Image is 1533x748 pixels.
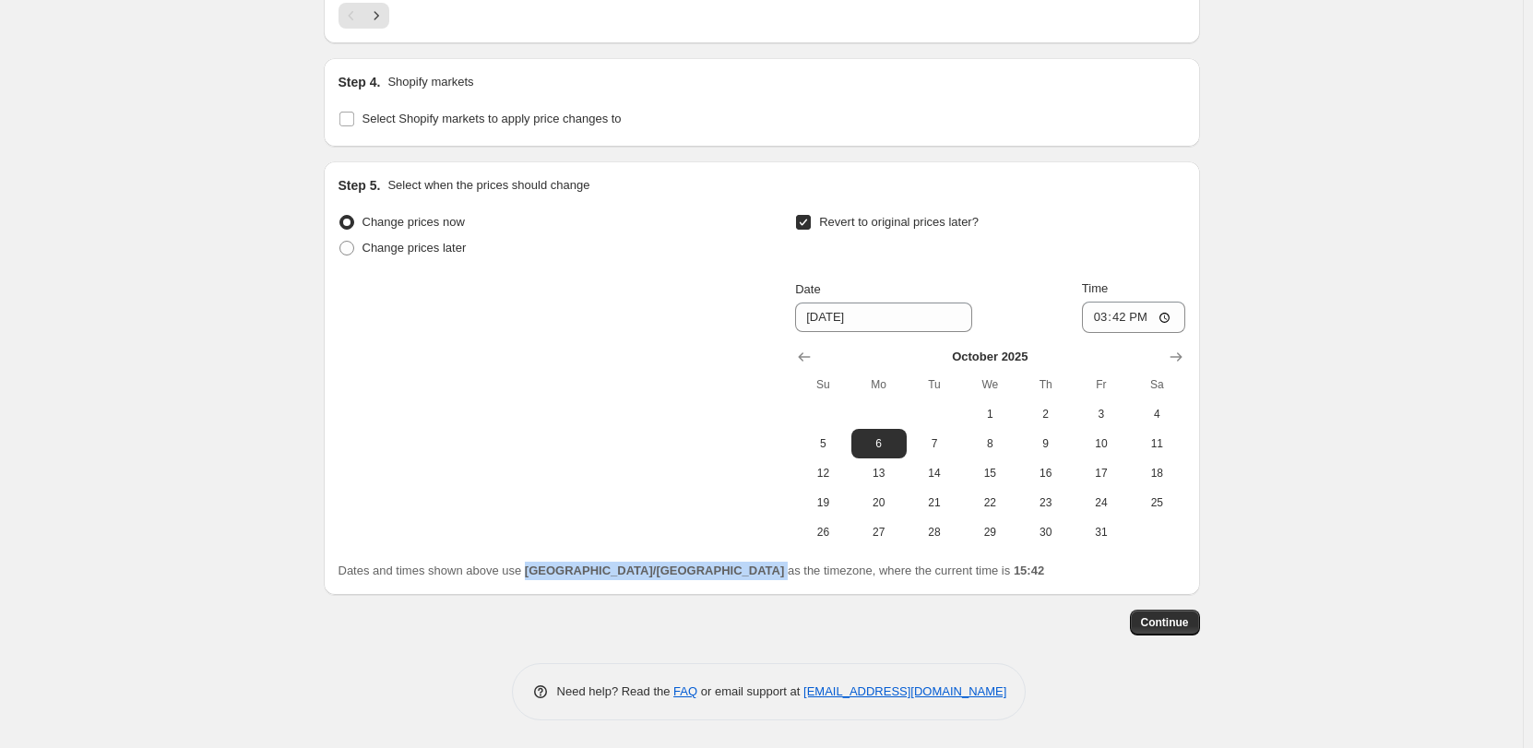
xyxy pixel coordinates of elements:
[1081,525,1122,540] span: 31
[851,458,907,488] button: Monday October 13 2025
[969,495,1010,510] span: 22
[851,370,907,399] th: Monday
[1082,281,1108,295] span: Time
[1017,399,1073,429] button: Thursday October 2 2025
[1082,302,1185,333] input: 12:00
[859,436,899,451] span: 6
[795,429,850,458] button: Sunday October 5 2025
[1025,436,1065,451] span: 9
[969,466,1010,481] span: 15
[1017,370,1073,399] th: Thursday
[851,488,907,517] button: Monday October 20 2025
[1074,429,1129,458] button: Friday October 10 2025
[1129,370,1184,399] th: Saturday
[907,517,962,547] button: Tuesday October 28 2025
[1129,458,1184,488] button: Saturday October 18 2025
[969,525,1010,540] span: 29
[1074,399,1129,429] button: Friday October 3 2025
[795,488,850,517] button: Sunday October 19 2025
[1074,488,1129,517] button: Friday October 24 2025
[907,370,962,399] th: Tuesday
[907,458,962,488] button: Tuesday October 14 2025
[1081,495,1122,510] span: 24
[557,684,674,698] span: Need help? Read the
[859,466,899,481] span: 13
[803,684,1006,698] a: [EMAIL_ADDRESS][DOMAIN_NAME]
[1081,436,1122,451] span: 10
[969,407,1010,421] span: 1
[802,377,843,392] span: Su
[339,73,381,91] h2: Step 4.
[962,399,1017,429] button: Wednesday October 1 2025
[1129,399,1184,429] button: Saturday October 4 2025
[1017,517,1073,547] button: Thursday October 30 2025
[914,466,955,481] span: 14
[1025,466,1065,481] span: 16
[339,176,381,195] h2: Step 5.
[1025,525,1065,540] span: 30
[962,517,1017,547] button: Wednesday October 29 2025
[962,429,1017,458] button: Wednesday October 8 2025
[859,525,899,540] span: 27
[1130,610,1200,635] button: Continue
[1017,429,1073,458] button: Thursday October 9 2025
[673,684,697,698] a: FAQ
[1074,517,1129,547] button: Friday October 31 2025
[1014,564,1044,577] b: 15:42
[1141,615,1189,630] span: Continue
[339,564,1045,577] span: Dates and times shown above use as the timezone, where the current time is
[1074,458,1129,488] button: Friday October 17 2025
[1025,495,1065,510] span: 23
[962,488,1017,517] button: Wednesday October 22 2025
[962,458,1017,488] button: Wednesday October 15 2025
[969,436,1010,451] span: 8
[1081,407,1122,421] span: 3
[1129,429,1184,458] button: Saturday October 11 2025
[795,370,850,399] th: Sunday
[795,282,820,296] span: Date
[697,684,803,698] span: or email support at
[802,466,843,481] span: 12
[1136,407,1177,421] span: 4
[1017,458,1073,488] button: Thursday October 16 2025
[1136,377,1177,392] span: Sa
[1129,488,1184,517] button: Saturday October 25 2025
[791,344,817,370] button: Show previous month, September 2025
[802,495,843,510] span: 19
[1136,436,1177,451] span: 11
[362,241,467,255] span: Change prices later
[851,429,907,458] button: Monday October 6 2025
[363,3,389,29] button: Next
[802,436,843,451] span: 5
[914,525,955,540] span: 28
[525,564,784,577] b: [GEOGRAPHIC_DATA]/[GEOGRAPHIC_DATA]
[339,3,389,29] nav: Pagination
[1163,344,1189,370] button: Show next month, November 2025
[1017,488,1073,517] button: Thursday October 23 2025
[859,495,899,510] span: 20
[907,429,962,458] button: Tuesday October 7 2025
[914,495,955,510] span: 21
[819,215,979,229] span: Revert to original prices later?
[962,370,1017,399] th: Wednesday
[362,112,622,125] span: Select Shopify markets to apply price changes to
[1025,377,1065,392] span: Th
[1025,407,1065,421] span: 2
[387,73,473,91] p: Shopify markets
[914,436,955,451] span: 7
[802,525,843,540] span: 26
[1081,466,1122,481] span: 17
[795,517,850,547] button: Sunday October 26 2025
[969,377,1010,392] span: We
[1074,370,1129,399] th: Friday
[859,377,899,392] span: Mo
[387,176,589,195] p: Select when the prices should change
[795,303,972,332] input: 9/29/2025
[362,215,465,229] span: Change prices now
[1136,495,1177,510] span: 25
[907,488,962,517] button: Tuesday October 21 2025
[851,517,907,547] button: Monday October 27 2025
[795,458,850,488] button: Sunday October 12 2025
[1081,377,1122,392] span: Fr
[914,377,955,392] span: Tu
